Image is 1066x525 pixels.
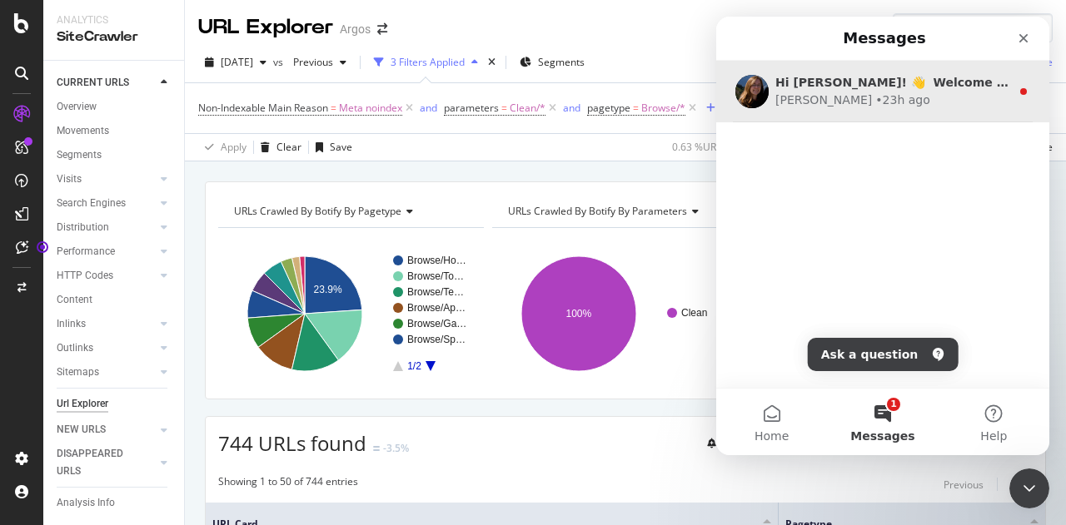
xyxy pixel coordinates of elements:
[231,198,469,225] h4: URLs Crawled By Botify By pagetype
[276,140,301,154] div: Clear
[641,97,685,120] span: Browse/*
[57,395,172,413] a: Url Explorer
[513,49,591,76] button: Segments
[57,243,156,260] a: Performance
[407,302,466,314] text: Browse/Ap…
[57,364,99,381] div: Sitemaps
[221,140,247,154] div: Apply
[57,146,102,164] div: Segments
[444,101,499,115] span: parameters
[57,171,156,188] a: Visits
[57,494,115,512] div: Analysis Info
[367,49,485,76] button: 3 Filters Applied
[218,241,480,386] svg: A chart.
[57,219,109,236] div: Distribution
[57,339,93,357] div: Outlinks
[57,267,156,285] a: HTTP Codes
[35,240,50,255] div: Tooltip anchor
[330,140,352,154] div: Save
[373,446,380,451] img: Equal
[57,13,171,27] div: Analytics
[57,494,172,512] a: Analysis Info
[716,17,1049,455] iframe: Intercom live chat
[505,198,743,225] h4: URLs Crawled By Botify By parameters
[309,134,352,161] button: Save
[57,445,156,480] a: DISAPPEARED URLS
[286,55,333,69] span: Previous
[407,318,466,329] text: Browse/Ga…
[273,55,286,69] span: vs
[198,101,328,115] span: Non-Indexable Main Reason
[700,430,779,457] button: Create alert
[420,101,437,115] div: and
[700,98,766,118] button: Add Filter
[57,291,172,309] a: Content
[672,140,793,154] div: 0.63 % URLs ( 744 on 117K )
[492,241,754,386] svg: A chart.
[57,219,156,236] a: Distribution
[407,255,466,266] text: Browse/Ho…
[57,122,109,140] div: Movements
[59,75,156,92] div: [PERSON_NAME]
[254,134,301,161] button: Clear
[420,100,437,116] button: and
[57,98,97,116] div: Overview
[407,286,464,298] text: Browse/Te…
[510,97,545,120] span: Clean/*
[57,395,108,413] div: Url Explorer
[57,98,172,116] a: Overview
[563,100,580,116] button: and
[57,243,115,260] div: Performance
[331,101,336,115] span: =
[944,478,984,492] div: Previous
[57,195,126,212] div: Search Engines
[57,267,113,285] div: HTTP Codes
[57,291,92,309] div: Content
[57,339,156,357] a: Outlinks
[57,195,156,212] a: Search Engines
[234,204,401,218] span: URLs Crawled By Botify By pagetype
[57,421,106,438] div: NEW URLS
[57,74,129,92] div: CURRENT URLS
[391,55,465,69] div: 3 Filters Applied
[198,13,333,42] div: URL Explorer
[57,27,171,47] div: SiteCrawler
[57,171,82,188] div: Visits
[38,414,72,425] span: Home
[339,97,402,120] span: Meta noindex
[501,101,507,115] span: =
[587,101,630,115] span: pagetype
[218,474,358,494] div: Showing 1 to 50 of 744 entries
[57,315,86,333] div: Inlinks
[485,54,499,71] div: times
[1009,468,1049,508] iframe: Intercom live chat
[286,49,353,76] button: Previous
[92,321,242,354] button: Ask a question
[57,315,156,333] a: Inlinks
[57,421,156,438] a: NEW URLS
[134,414,198,425] span: Messages
[264,414,291,425] span: Help
[633,101,639,115] span: =
[57,445,141,480] div: DISAPPEARED URLS
[893,13,1053,42] input: Find a URL
[57,146,172,164] a: Segments
[111,372,222,438] button: Messages
[538,55,585,69] span: Segments
[566,308,592,319] text: 100%
[383,441,409,455] div: -3.5%
[57,364,156,381] a: Sitemaps
[407,270,464,282] text: Browse/To…
[407,360,421,372] text: 1/2
[159,75,213,92] div: • 23h ago
[57,74,156,92] a: CURRENT URLS
[198,49,273,76] button: [DATE]
[218,429,366,457] span: 744 URLs found
[57,122,172,140] a: Movements
[314,284,342,295] text: 23.9%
